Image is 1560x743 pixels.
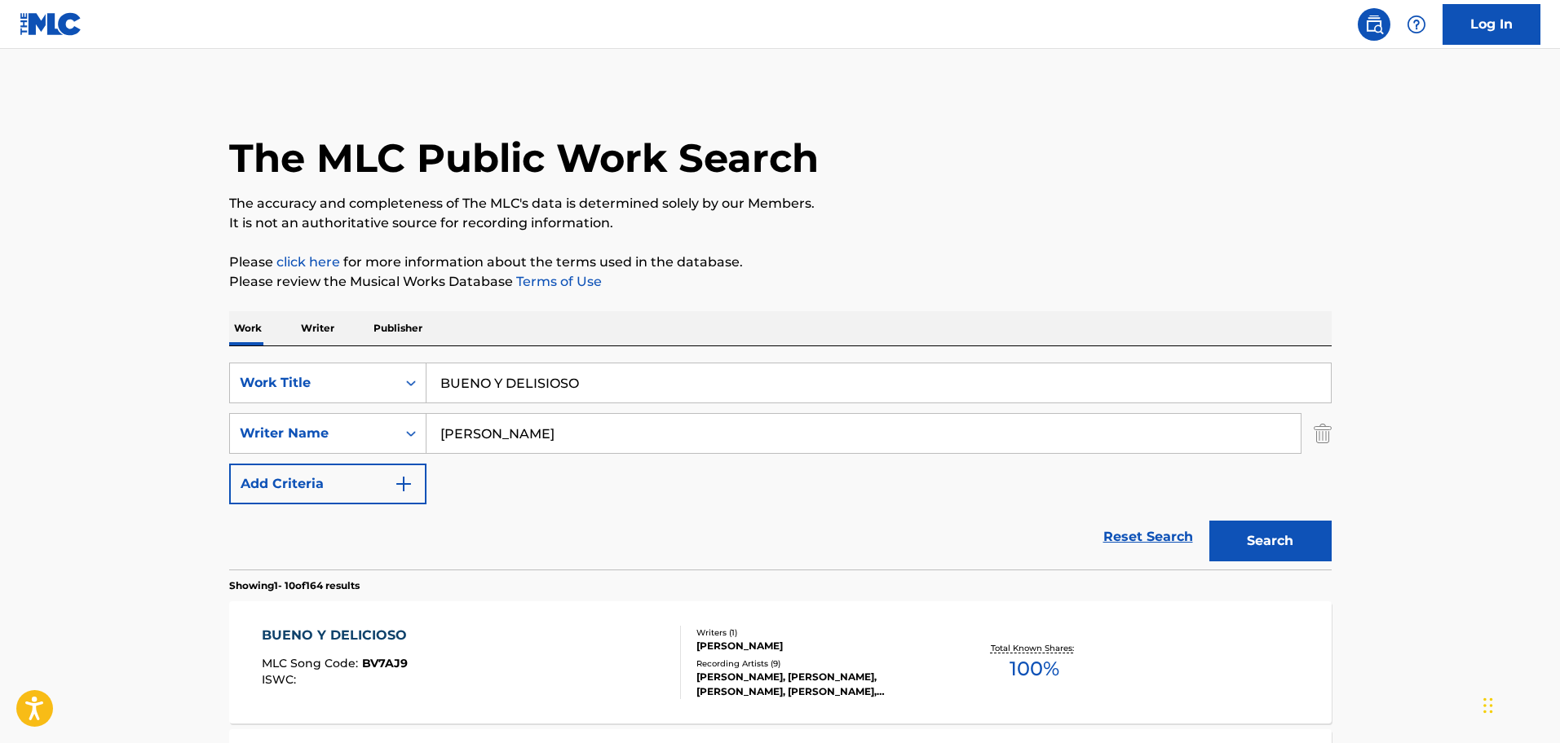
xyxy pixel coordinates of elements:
[1400,8,1433,41] div: Help
[229,272,1332,292] p: Please review the Musical Works Database
[1478,665,1560,743] div: Widget de chat
[1483,681,1493,730] div: Arrastrar
[20,12,82,36] img: MLC Logo
[1314,413,1332,454] img: Delete Criterion
[991,642,1078,654] p: Total Known Shares:
[1358,8,1390,41] a: Public Search
[369,311,427,345] p: Publisher
[229,253,1332,272] p: Please for more information about the terms used in the database.
[229,601,1332,723] a: BUENO Y DELICIOSOMLC Song Code:BV7AJ9ISWC:Writers (1)[PERSON_NAME]Recording Artists (9)[PERSON_NA...
[262,672,300,687] span: ISWC :
[229,213,1332,233] p: It is not an authoritative source for recording information.
[229,311,267,345] p: Work
[1443,4,1540,45] a: Log In
[1407,15,1426,34] img: help
[240,373,387,393] div: Work Title
[362,656,408,670] span: BV7AJ9
[296,311,339,345] p: Writer
[229,578,360,593] p: Showing 1 - 10 of 164 results
[229,194,1332,213] p: The accuracy and completeness of The MLC's data is determined solely by our Members.
[276,254,340,270] a: click here
[394,474,413,494] img: 9d2ae6d4665cec9f34b9.svg
[513,274,602,289] a: Terms of Use
[1095,519,1201,555] a: Reset Search
[229,363,1332,569] form: Search Form
[240,424,387,443] div: Writer Name
[262,626,415,645] div: BUENO Y DELICIOSO
[1364,15,1384,34] img: search
[696,657,943,670] div: Recording Artists ( 9 )
[229,464,426,504] button: Add Criteria
[229,134,819,182] h1: The MLC Public Work Search
[696,639,943,653] div: [PERSON_NAME]
[262,656,362,670] span: MLC Song Code :
[1478,665,1560,743] iframe: Chat Widget
[1209,521,1332,561] button: Search
[1010,654,1059,684] span: 100 %
[696,670,943,699] div: [PERSON_NAME], [PERSON_NAME], [PERSON_NAME], [PERSON_NAME], [PERSON_NAME]
[696,626,943,639] div: Writers ( 1 )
